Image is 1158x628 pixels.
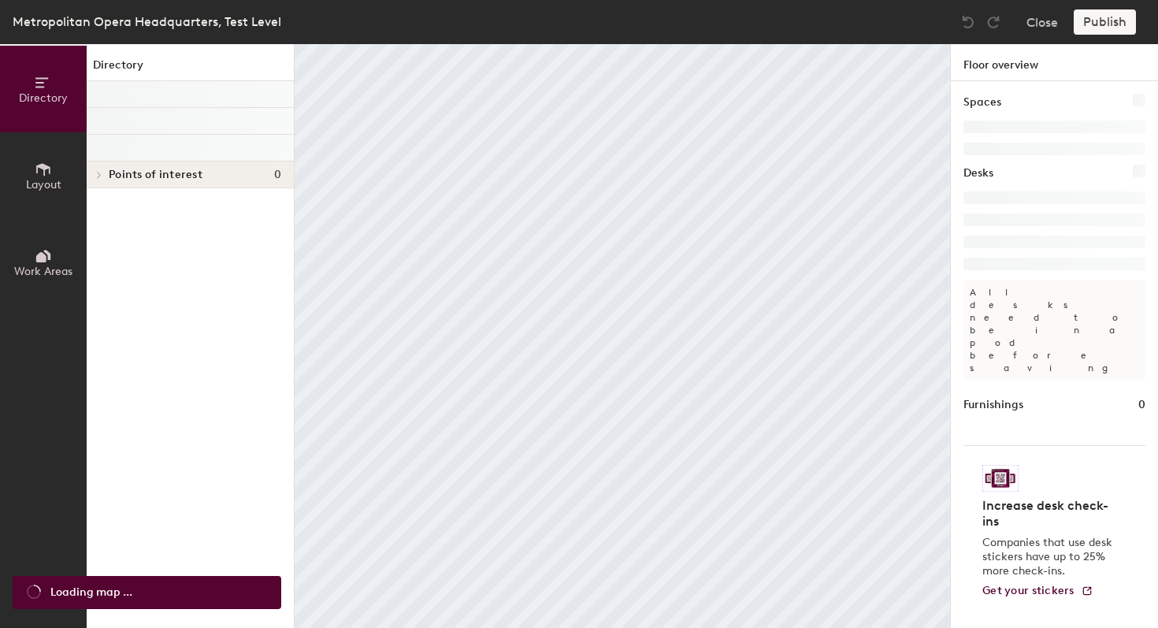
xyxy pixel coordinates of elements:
span: Directory [19,91,68,105]
img: Redo [985,14,1001,30]
span: 0 [274,169,281,181]
span: Points of interest [109,169,202,181]
button: Close [1026,9,1058,35]
div: Metropolitan Opera Headquarters, Test Level [13,12,281,32]
p: Companies that use desk stickers have up to 25% more check-ins. [982,536,1117,578]
span: Get your stickers [982,584,1074,597]
img: Sticker logo [982,465,1019,492]
span: Work Areas [14,265,72,278]
span: Layout [26,178,61,191]
img: Undo [960,14,976,30]
h4: Increase desk check-ins [982,498,1117,530]
h1: 0 [1138,396,1145,414]
span: Loading map ... [50,584,132,601]
h1: Desks [963,165,993,182]
canvas: Map [295,44,950,628]
a: Get your stickers [982,585,1093,598]
h1: Directory [87,57,294,81]
h1: Spaces [963,94,1001,111]
h1: Floor overview [951,44,1158,81]
h1: Furnishings [963,396,1023,414]
p: All desks need to be in a pod before saving [963,280,1145,381]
